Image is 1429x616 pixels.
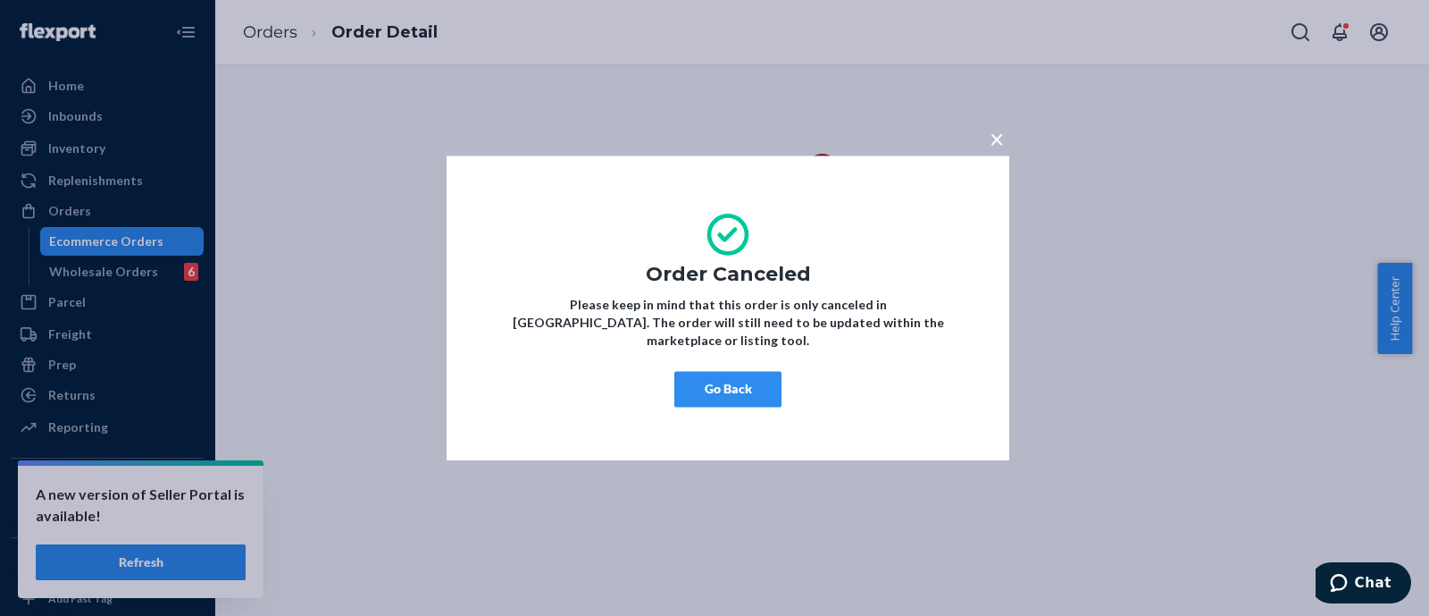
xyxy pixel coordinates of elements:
[513,297,944,348] strong: Please keep in mind that this order is only canceled in [GEOGRAPHIC_DATA]. The order will still n...
[990,123,1004,154] span: ×
[500,264,956,285] h1: Order Canceled
[674,371,781,407] button: Go Back
[1316,562,1411,607] iframe: Opens a widget where you can chat to one of our agents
